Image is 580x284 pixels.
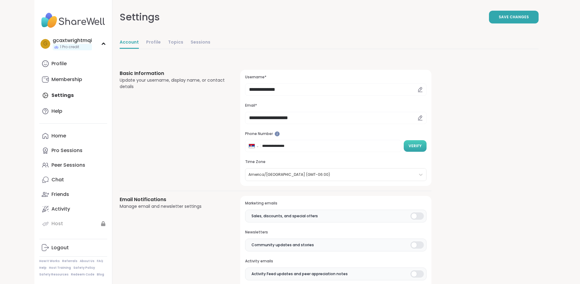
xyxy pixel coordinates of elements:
h3: Marketing emails [245,201,426,206]
a: Topics [168,37,183,49]
a: About Us [80,259,94,263]
h3: Email Notifications [120,196,226,203]
div: Peer Sessions [51,162,85,169]
a: Peer Sessions [39,158,107,172]
a: Redeem Code [71,272,94,277]
a: Safety Resources [39,272,69,277]
div: Membership [51,76,82,83]
a: Host [39,216,107,231]
a: Help [39,266,47,270]
a: Logout [39,240,107,255]
div: Profile [51,60,67,67]
img: ShareWell Nav Logo [39,10,107,31]
a: Home [39,129,107,143]
div: Activity [51,206,70,212]
iframe: Spotlight [275,131,280,137]
a: How It Works [39,259,60,263]
span: Verify [409,143,422,149]
h3: Email* [245,103,426,108]
div: gcaxtwrightmqi [53,37,92,44]
a: Account [120,37,139,49]
a: FAQ [97,259,103,263]
div: Pro Sessions [51,147,83,154]
a: Profile [146,37,161,49]
a: Sessions [191,37,210,49]
div: Help [51,108,62,115]
h3: Activity emails [245,259,426,264]
span: 1 Pro credit [60,44,79,50]
h3: Username* [245,75,426,80]
h3: Phone Number [245,131,426,137]
div: Update your username, display name, or contact details [120,77,226,90]
span: Activity Feed updates and peer appreciation notes [251,271,348,277]
a: Chat [39,172,107,187]
div: Logout [51,244,69,251]
h3: Time Zone [245,159,426,165]
div: Home [51,133,66,139]
a: Activity [39,202,107,216]
a: Help [39,104,107,119]
h3: Newsletters [245,230,426,235]
a: Friends [39,187,107,202]
div: Settings [120,10,160,24]
div: Manage email and newsletter settings [120,203,226,210]
span: Sales, discounts, and special offers [251,213,318,219]
div: Friends [51,191,69,198]
a: Pro Sessions [39,143,107,158]
div: Host [51,220,63,227]
span: Community updates and stories [251,242,314,248]
div: Chat [51,176,64,183]
a: Referrals [62,259,77,263]
a: Membership [39,72,107,87]
a: Safety Policy [73,266,95,270]
a: Profile [39,56,107,71]
button: Verify [404,140,427,152]
span: Save Changes [499,14,529,20]
h3: Basic Information [120,70,226,77]
a: Host Training [49,266,71,270]
span: g [43,40,47,48]
button: Save Changes [489,11,539,23]
a: Blog [97,272,104,277]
